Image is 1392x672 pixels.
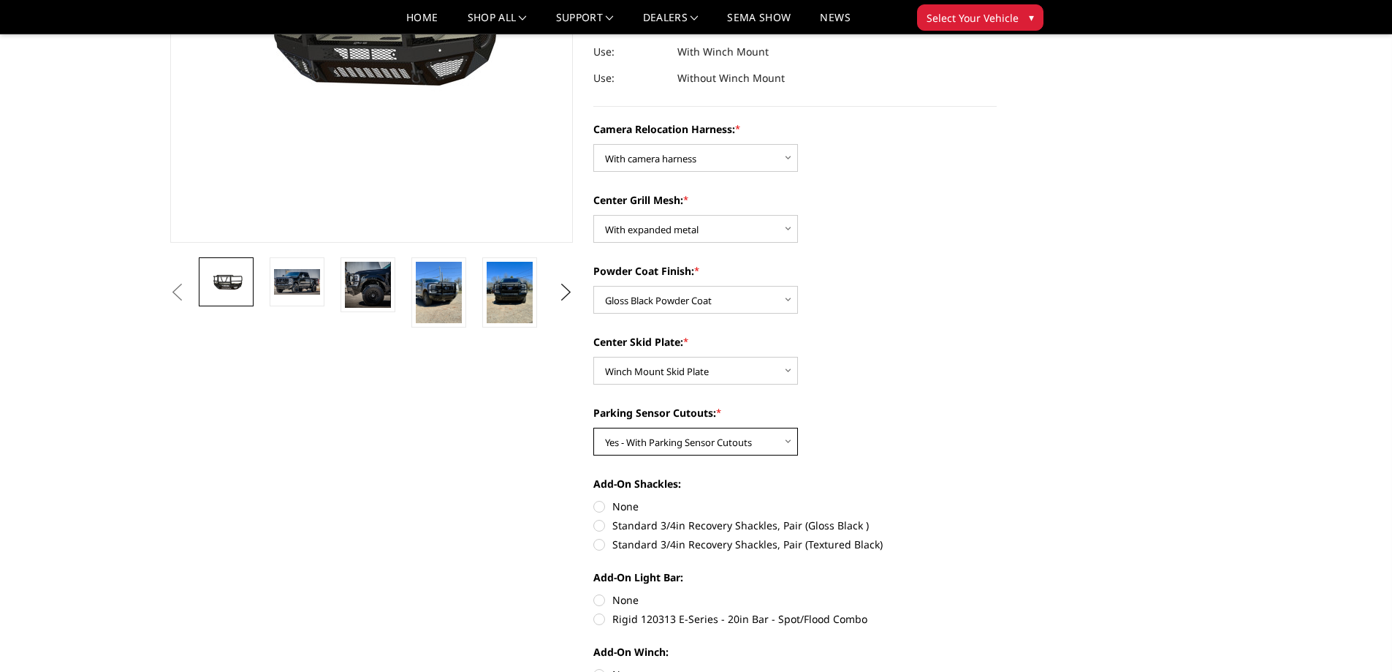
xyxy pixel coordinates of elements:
label: Center Skid Plate: [593,334,997,350]
button: Previous [167,282,189,303]
label: Standard 3/4in Recovery Shackles, Pair (Gloss Black ) [593,518,997,533]
dd: With Winch Mount [677,39,769,65]
label: Add-On Shackles: [593,476,997,491]
label: Center Grill Mesh: [593,192,997,208]
label: Standard 3/4in Recovery Shackles, Pair (Textured Black) [593,537,997,552]
img: 2023-2025 Ford F250-350 - T2 Series - Extreme Front Bumper (receiver or winch) [487,262,533,323]
label: Camera Relocation Harness: [593,121,997,137]
dt: Use: [593,39,666,65]
label: None [593,499,997,514]
label: Add-On Light Bar: [593,570,997,585]
label: None [593,592,997,608]
span: ▾ [1029,10,1034,25]
dd: Without Winch Mount [677,65,785,91]
a: Dealers [643,12,699,34]
img: 2023-2025 Ford F250-350 - T2 Series - Extreme Front Bumper (receiver or winch) [203,269,249,295]
a: Home [406,12,438,34]
img: 2023-2025 Ford F250-350 - T2 Series - Extreme Front Bumper (receiver or winch) [274,269,320,294]
img: 2023-2025 Ford F250-350 - T2 Series - Extreme Front Bumper (receiver or winch) [416,262,462,323]
a: SEMA Show [727,12,791,34]
span: Select Your Vehicle [927,10,1019,26]
img: 2023-2025 Ford F250-350 - T2 Series - Extreme Front Bumper (receiver or winch) [345,262,391,308]
a: News [820,12,850,34]
button: Select Your Vehicle [917,4,1043,31]
label: Powder Coat Finish: [593,263,997,279]
a: shop all [468,12,527,34]
iframe: Chat Widget [1319,602,1392,672]
button: Next [555,282,577,303]
label: Rigid 120313 E-Series - 20in Bar - Spot/Flood Combo [593,611,997,627]
a: Support [556,12,614,34]
label: Add-On Winch: [593,644,997,660]
label: Parking Sensor Cutouts: [593,405,997,420]
dt: Use: [593,65,666,91]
